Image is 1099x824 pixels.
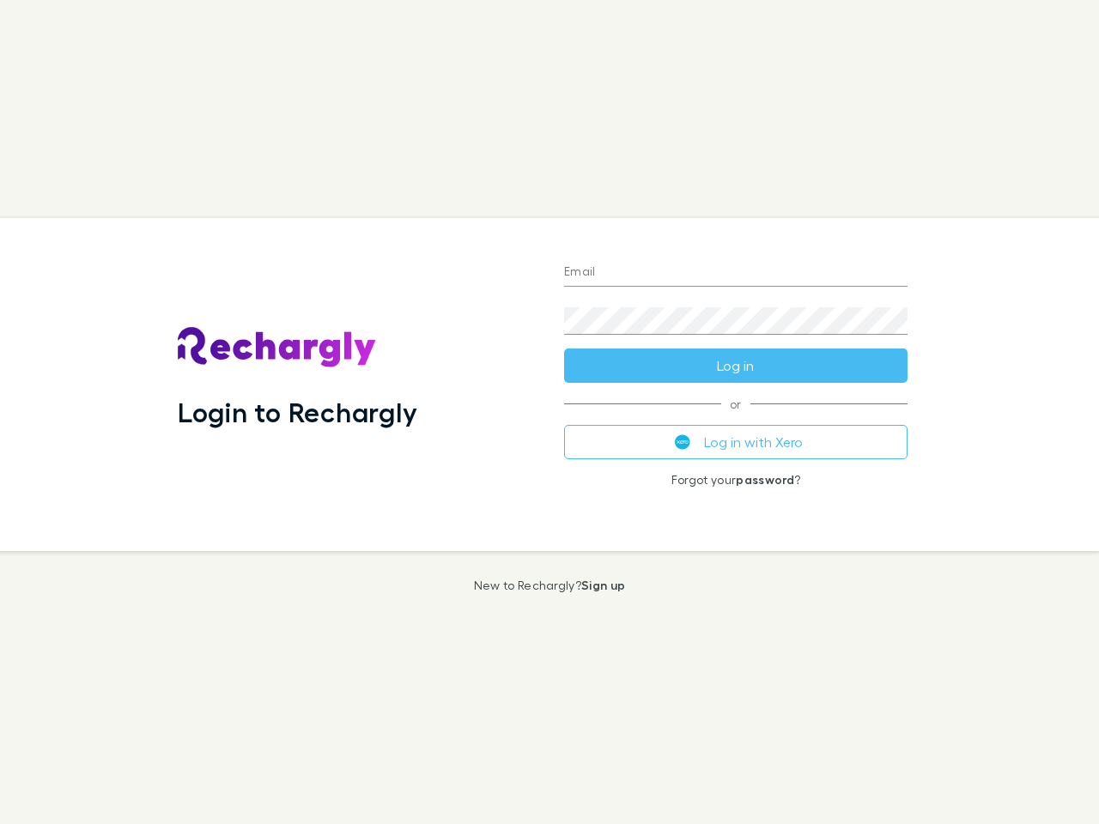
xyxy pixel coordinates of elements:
button: Log in with Xero [564,425,908,459]
a: Sign up [581,578,625,592]
img: Xero's logo [675,434,690,450]
p: New to Rechargly? [474,579,626,592]
a: password [736,472,794,487]
button: Log in [564,348,908,383]
p: Forgot your ? [564,473,908,487]
h1: Login to Rechargly [178,396,417,428]
span: or [564,403,908,404]
img: Rechargly's Logo [178,327,377,368]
